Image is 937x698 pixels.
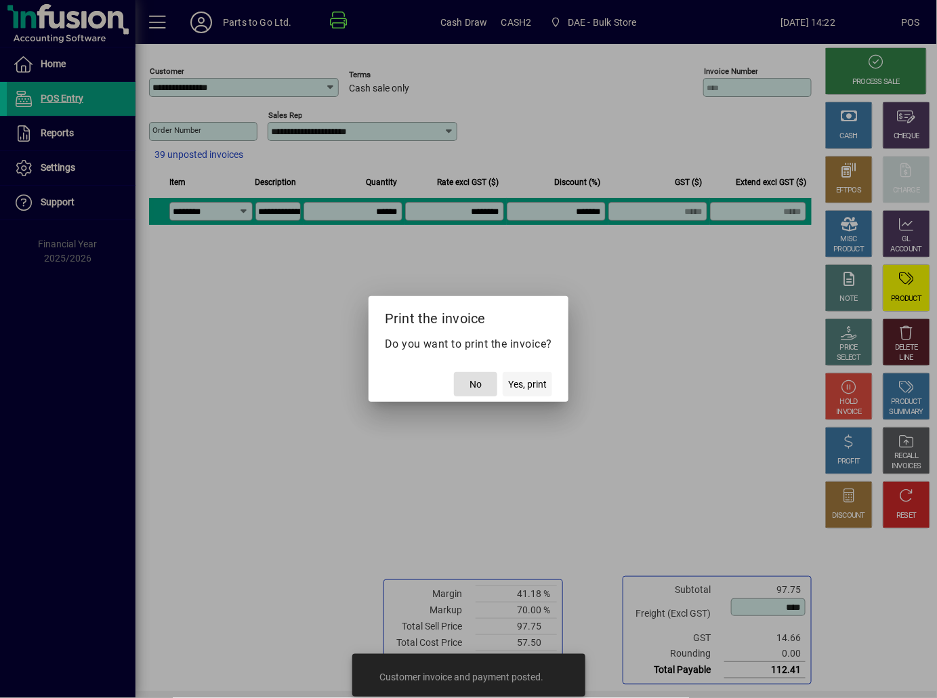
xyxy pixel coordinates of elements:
[454,372,497,396] button: No
[508,377,547,392] span: Yes, print
[369,296,569,335] h2: Print the invoice
[470,377,482,392] span: No
[385,336,553,352] p: Do you want to print the invoice?
[503,372,552,396] button: Yes, print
